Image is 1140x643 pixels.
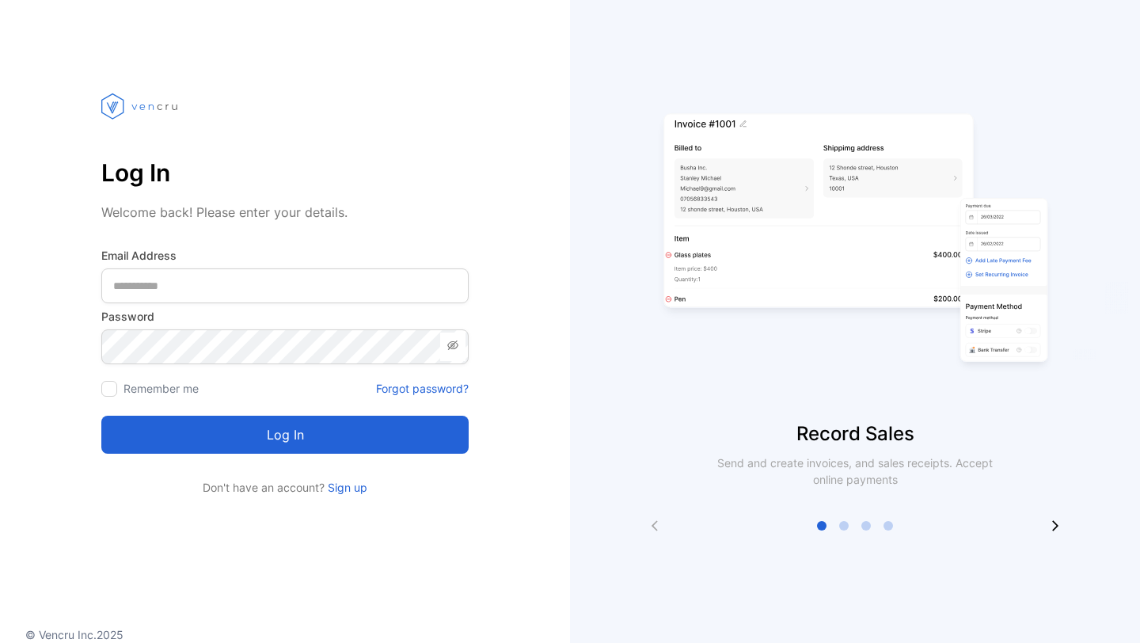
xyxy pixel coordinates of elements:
p: Record Sales [570,420,1140,448]
p: Send and create invoices, and sales receipts. Accept online payments [703,455,1007,488]
a: Sign up [325,481,367,494]
a: Forgot password? [376,380,469,397]
label: Email Address [101,247,469,264]
img: vencru logo [101,63,180,149]
label: Remember me [123,382,199,395]
img: slider image [657,63,1053,420]
button: Log in [101,416,469,454]
p: Log In [101,154,469,192]
label: Password [101,308,469,325]
p: Don't have an account? [101,479,469,496]
p: Welcome back! Please enter your details. [101,203,469,222]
